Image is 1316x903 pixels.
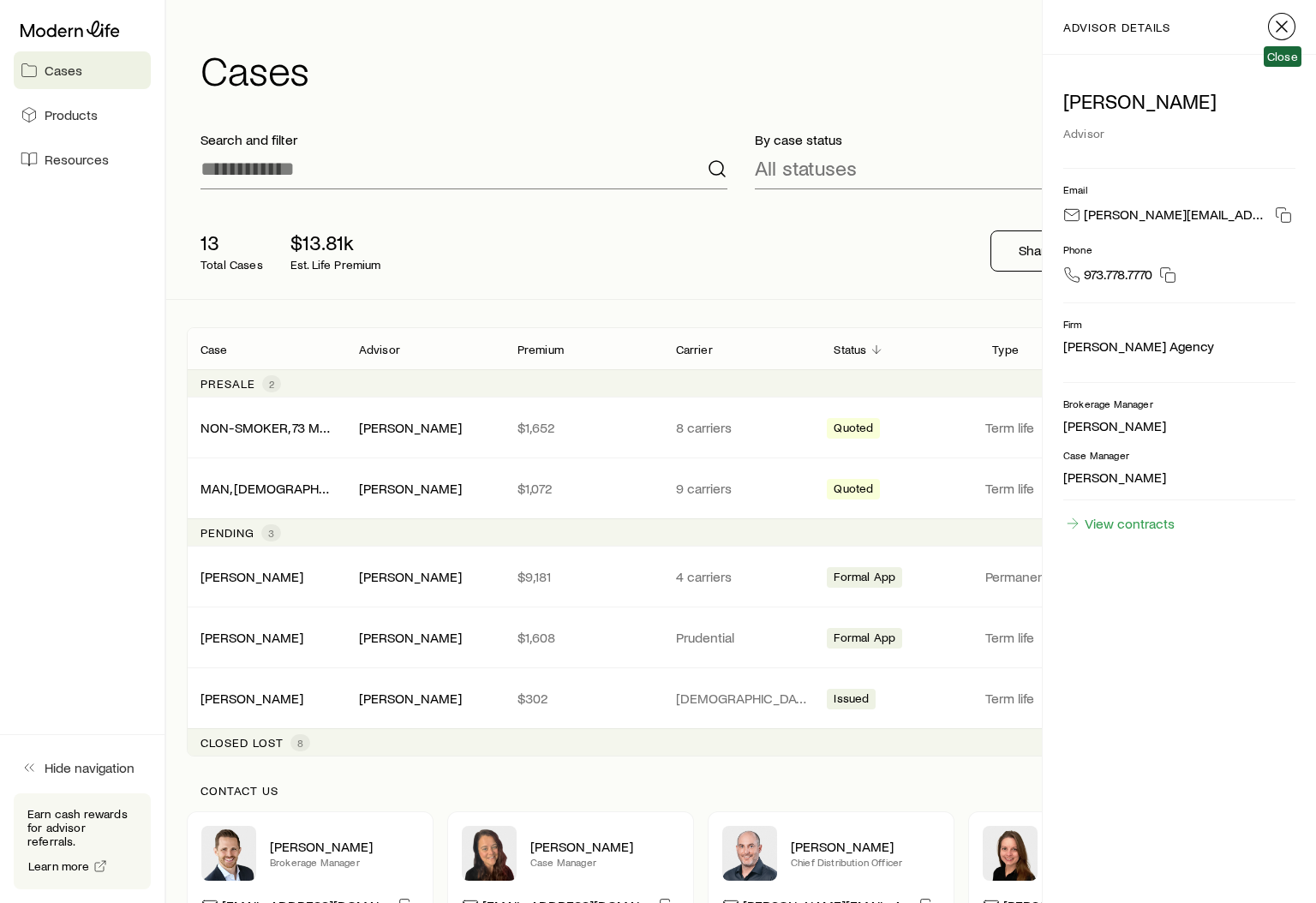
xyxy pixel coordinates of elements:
[200,258,263,272] p: Total Cases
[359,419,462,437] div: [PERSON_NAME]
[755,156,857,180] p: All statuses
[517,568,649,585] p: $9,181
[1267,50,1298,63] span: Close
[983,826,1038,881] img: Ellen Wall
[200,480,332,498] div: MAN, [DEMOGRAPHIC_DATA] SMOKER
[45,62,82,79] span: Cases
[201,826,256,881] img: Nick Weiler
[14,96,151,134] a: Products
[1063,182,1295,196] p: Email
[791,838,940,855] p: [PERSON_NAME]
[834,481,873,499] span: Quoted
[270,838,419,855] p: [PERSON_NAME]
[1063,448,1295,462] p: Case Manager
[676,690,807,707] p: [DEMOGRAPHIC_DATA] General
[14,141,151,178] a: Resources
[990,230,1146,272] button: Share fact finder
[359,629,462,647] div: [PERSON_NAME]
[676,629,807,646] p: Prudential
[45,106,98,123] span: Products
[200,419,332,437] div: NON-SMOKER, 73 MAN
[985,629,1130,646] p: Term life
[676,568,807,585] p: 4 carriers
[269,377,274,391] span: 2
[28,860,90,872] span: Learn more
[200,377,255,391] p: Presale
[1019,242,1117,259] p: Share fact finder
[834,691,869,709] span: Issued
[985,690,1130,707] p: Term life
[268,526,274,540] span: 3
[1063,514,1175,533] a: View contracts
[517,419,649,436] p: $1,652
[985,480,1130,497] p: Term life
[676,480,807,497] p: 9 carriers
[791,855,940,869] p: Chief Distribution Officer
[45,151,109,168] span: Resources
[1084,266,1152,289] span: 973.778.7770
[530,838,679,855] p: [PERSON_NAME]
[200,736,284,750] p: Closed lost
[834,421,873,439] span: Quoted
[200,230,263,254] p: 13
[359,568,462,586] div: [PERSON_NAME]
[676,419,807,436] p: 8 carriers
[722,826,777,881] img: Dan Pierson
[270,855,419,869] p: Brokerage Manager
[200,49,1295,90] h1: Cases
[200,690,303,706] a: [PERSON_NAME]
[200,690,303,708] div: [PERSON_NAME]
[200,568,303,586] div: [PERSON_NAME]
[200,629,303,645] a: [PERSON_NAME]
[14,749,151,786] button: Hide navigation
[200,568,303,584] a: [PERSON_NAME]
[290,230,381,254] p: $13.81k
[45,759,135,776] span: Hide navigation
[530,855,679,869] p: Case Manager
[462,826,517,881] img: Abby McGuigan
[676,343,713,356] p: Carrier
[985,568,1130,585] p: Permanent life
[297,736,303,750] span: 8
[985,419,1130,436] p: Term life
[187,327,1295,756] div: Client cases
[14,793,151,889] div: Earn cash rewards for advisor referrals.Learn more
[834,343,866,356] p: Status
[359,343,400,356] p: Advisor
[359,480,462,498] div: [PERSON_NAME]
[200,131,727,148] p: Search and filter
[200,419,338,435] a: NON-SMOKER, 73 MAN
[1063,120,1295,147] div: Advisor
[1063,469,1295,486] p: [PERSON_NAME]
[1063,242,1295,256] p: Phone
[200,343,228,356] p: Case
[517,629,649,646] p: $1,608
[1063,317,1295,331] p: Firm
[27,807,137,848] p: Earn cash rewards for advisor referrals.
[1063,338,1295,355] p: [PERSON_NAME] Agency
[1063,417,1295,434] p: [PERSON_NAME]
[1084,206,1268,229] p: [PERSON_NAME][EMAIL_ADDRESS][PERSON_NAME][DOMAIN_NAME]
[359,690,462,708] div: [PERSON_NAME]
[14,51,151,89] a: Cases
[1063,397,1295,410] p: Brokerage Manager
[755,131,1282,148] p: By case status
[290,258,381,272] p: Est. Life Premium
[834,570,895,588] span: Formal App
[992,343,1019,356] p: Type
[517,690,649,707] p: $302
[200,629,303,647] div: [PERSON_NAME]
[200,480,430,496] a: MAN, [DEMOGRAPHIC_DATA] SMOKER
[200,526,254,540] p: Pending
[1063,21,1170,34] p: advisor details
[517,480,649,497] p: $1,072
[834,631,895,649] span: Formal App
[517,343,564,356] p: Premium
[200,784,1282,798] p: Contact us
[1063,89,1295,113] p: [PERSON_NAME]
